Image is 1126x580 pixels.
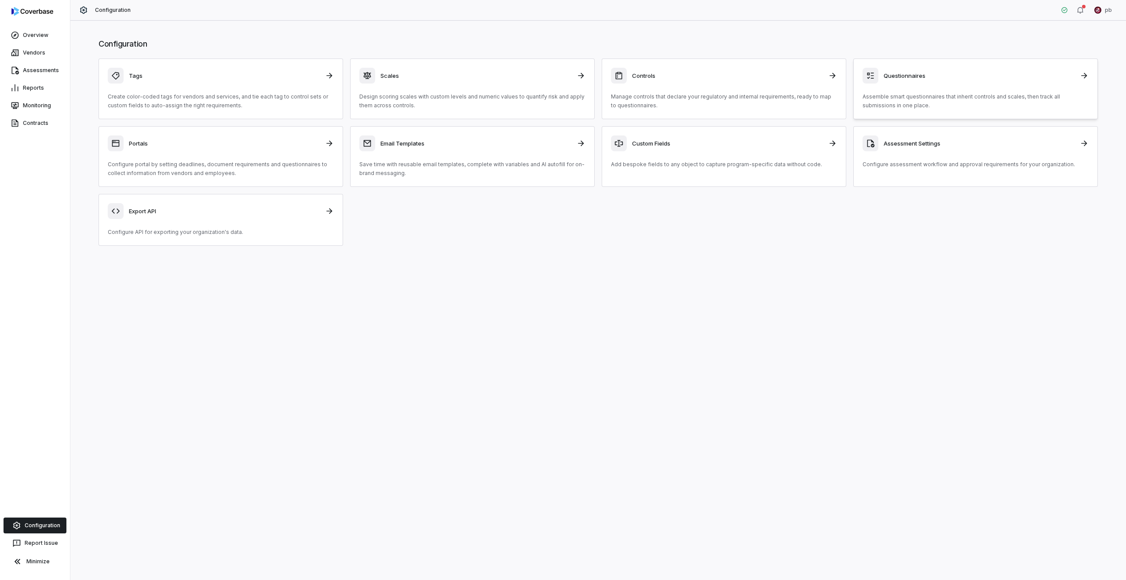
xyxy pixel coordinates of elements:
a: PortalsConfigure portal by setting deadlines, document requirements and questionnaires to collect... [99,126,343,187]
p: Configure portal by setting deadlines, document requirements and questionnaires to collect inform... [108,160,334,178]
p: Add bespoke fields to any object to capture program-specific data without code. [611,160,837,169]
button: pb undefined avatarpb [1089,4,1117,17]
p: Design scoring scales with custom levels and numeric values to quantify risk and apply them acros... [359,92,585,110]
a: Assessments [2,62,68,78]
h3: Tags [129,72,320,80]
a: Overview [2,27,68,43]
h3: Portals [129,139,320,147]
a: ControlsManage controls that declare your regulatory and internal requirements, ready to map to q... [602,58,846,119]
a: Configuration [4,518,66,533]
a: Email TemplatesSave time with reusable email templates, complete with variables and AI autofill f... [350,126,595,187]
p: Configure API for exporting your organization's data. [108,228,334,237]
h1: Configuration [99,38,1098,50]
a: QuestionnairesAssemble smart questionnaires that inherit controls and scales, then track all subm... [853,58,1098,119]
h3: Export API [129,207,320,215]
h3: Scales [380,72,571,80]
p: Configure assessment workflow and approval requirements for your organization. [863,160,1089,169]
h3: Controls [632,72,823,80]
a: Custom FieldsAdd bespoke fields to any object to capture program-specific data without code. [602,126,846,187]
span: pb [1105,7,1112,14]
a: TagsCreate color-coded tags for vendors and services, and tie each tag to control sets or custom ... [99,58,343,119]
p: Assemble smart questionnaires that inherit controls and scales, then track all submissions in one... [863,92,1089,110]
img: pb undefined avatar [1094,7,1101,14]
p: Manage controls that declare your regulatory and internal requirements, ready to map to questionn... [611,92,837,110]
a: Export APIConfigure API for exporting your organization's data. [99,194,343,246]
h3: Assessment Settings [884,139,1075,147]
p: Create color-coded tags for vendors and services, and tie each tag to control sets or custom fiel... [108,92,334,110]
img: logo-D7KZi-bG.svg [11,7,53,16]
a: Reports [2,80,68,96]
button: Report Issue [4,535,66,551]
a: Monitoring [2,98,68,113]
a: Vendors [2,45,68,61]
a: ScalesDesign scoring scales with custom levels and numeric values to quantify risk and apply them... [350,58,595,119]
h3: Questionnaires [884,72,1075,80]
button: Minimize [4,553,66,570]
h3: Custom Fields [632,139,823,147]
h3: Email Templates [380,139,571,147]
a: Assessment SettingsConfigure assessment workflow and approval requirements for your organization. [853,126,1098,187]
span: Configuration [95,7,131,14]
p: Save time with reusable email templates, complete with variables and AI autofill for on-brand mes... [359,160,585,178]
a: Contracts [2,115,68,131]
